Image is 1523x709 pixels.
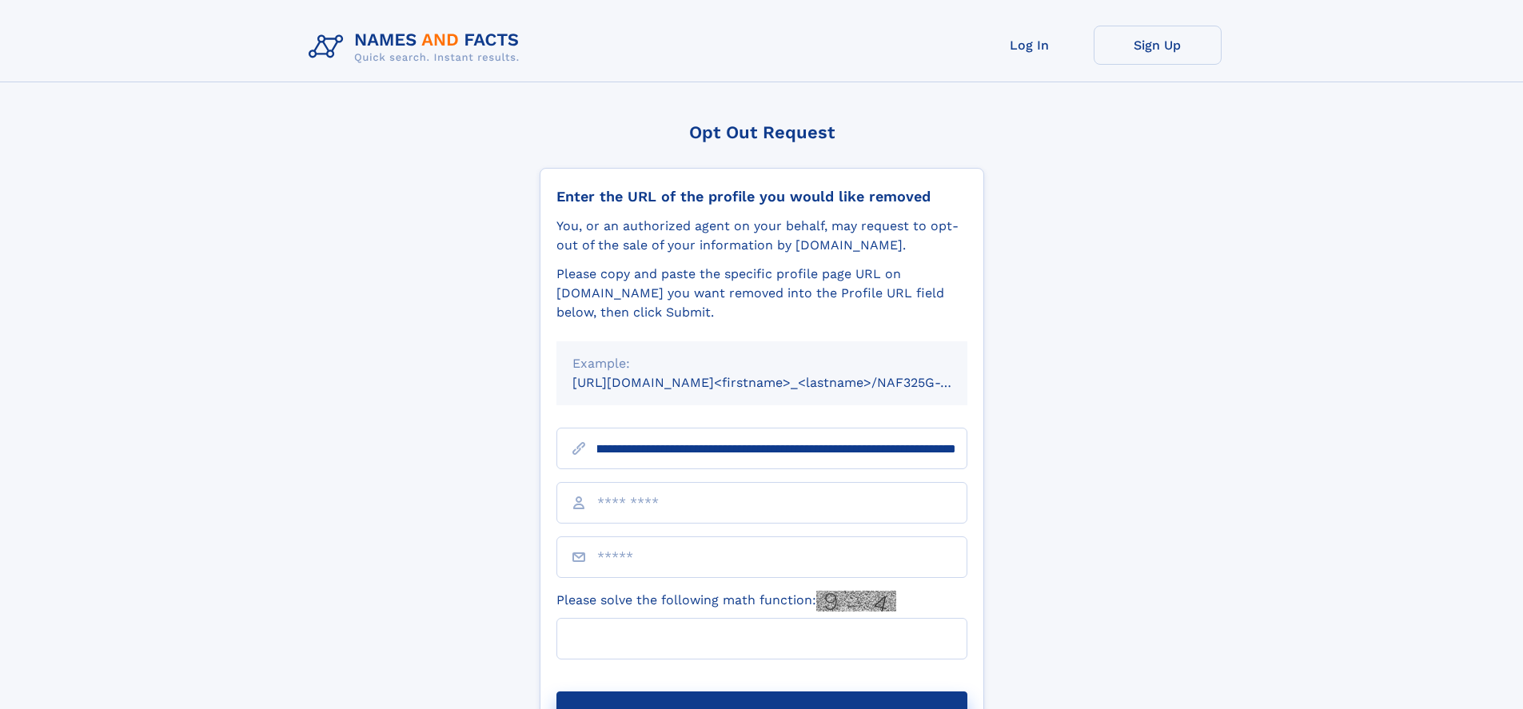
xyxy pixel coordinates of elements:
[556,188,967,205] div: Enter the URL of the profile you would like removed
[966,26,1094,65] a: Log In
[556,217,967,255] div: You, or an authorized agent on your behalf, may request to opt-out of the sale of your informatio...
[1094,26,1222,65] a: Sign Up
[572,354,951,373] div: Example:
[540,122,984,142] div: Opt Out Request
[302,26,532,69] img: Logo Names and Facts
[572,375,998,390] small: [URL][DOMAIN_NAME]<firstname>_<lastname>/NAF325G-xxxxxxxx
[556,265,967,322] div: Please copy and paste the specific profile page URL on [DOMAIN_NAME] you want removed into the Pr...
[556,591,896,611] label: Please solve the following math function:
